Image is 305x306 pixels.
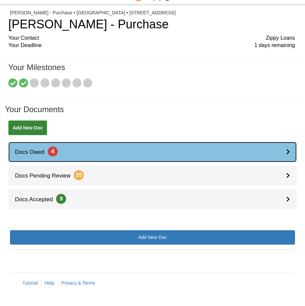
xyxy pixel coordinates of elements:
[10,10,295,16] div: [PERSON_NAME] - Purchase • [GEOGRAPHIC_DATA] • [STREET_ADDRESS]
[8,189,297,210] a: Docs Accepted9
[8,34,295,42] div: Your Contact
[254,42,295,49] span: 1 days remaining
[5,105,300,120] h1: Your Documents
[8,42,295,49] div: Your Deadline
[8,173,84,179] span: Docs Pending Review
[56,194,66,204] span: 9
[8,63,295,78] h1: Your Milestones
[8,18,295,31] h1: [PERSON_NAME] - Purchase
[8,120,47,135] a: Add New Doc
[266,34,295,42] span: Zippy Loans
[8,142,297,162] a: Docs Owed4
[10,230,295,245] a: Add New Doc
[74,170,84,180] span: 20
[22,280,38,286] a: Tutorial
[8,166,297,186] a: Docs Pending Review20
[8,149,58,155] span: Docs Owed
[48,146,58,157] span: 4
[8,196,66,203] span: Docs Accepted
[45,280,54,286] a: Help
[61,280,95,286] a: Privacy & Terms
